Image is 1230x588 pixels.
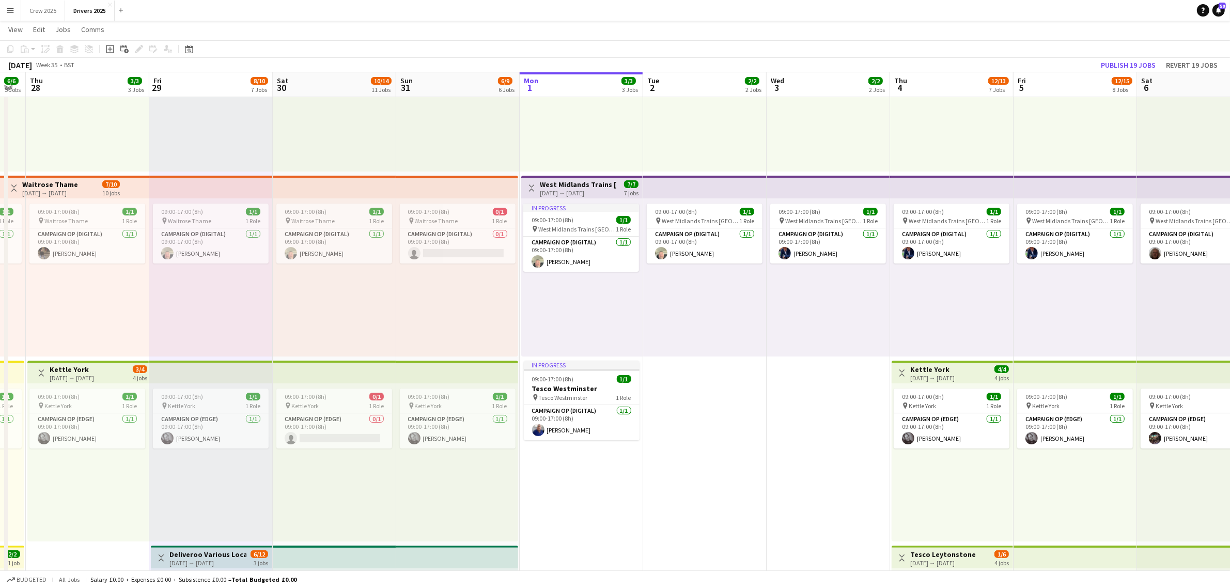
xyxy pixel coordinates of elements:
[17,576,46,583] span: Budgeted
[33,25,45,34] span: Edit
[21,1,65,21] button: Crew 2025
[4,23,27,36] a: View
[90,576,297,583] div: Salary £0.00 + Expenses £0.00 + Subsistence £0.00 =
[57,576,82,583] span: All jobs
[81,25,104,34] span: Comms
[1219,3,1226,9] span: 50
[1212,4,1225,17] a: 50
[5,574,48,585] button: Budgeted
[55,25,71,34] span: Jobs
[51,23,75,36] a: Jobs
[77,23,108,36] a: Comms
[1097,58,1160,72] button: Publish 19 jobs
[1162,58,1222,72] button: Revert 19 jobs
[29,23,49,36] a: Edit
[8,60,32,70] div: [DATE]
[231,576,297,583] span: Total Budgeted £0.00
[8,25,23,34] span: View
[64,61,74,69] div: BST
[65,1,115,21] button: Drivers 2025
